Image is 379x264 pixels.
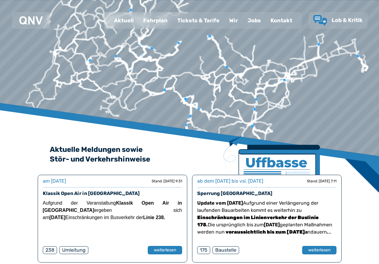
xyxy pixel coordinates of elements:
[302,246,336,254] button: weiterlesen
[266,13,297,28] a: Kontakt
[332,17,363,24] span: Lob & Kritik
[197,215,319,228] strong: Einschränkungen im Linienverkehr der Buslinie 175
[313,15,363,26] a: Lob & Kritik
[307,179,336,184] div: Stand: [DATE] 7:11
[138,13,172,28] a: Fahrplan
[264,222,280,228] strong: [DATE]
[59,246,88,254] div: Umleitung
[225,229,308,235] strong: a
[197,200,336,236] p: Aufgrund einer Verlängerung der laufenden Bauarbeiten kommt es weiterhin zu Die ursprünglich bis ...
[49,215,65,220] strong: [DATE]
[143,215,165,220] strong: Linie 238.
[197,190,272,196] a: Sperrung [GEOGRAPHIC_DATA]
[43,178,66,185] div: am [DATE]
[243,13,266,28] a: Jobs
[43,190,140,196] a: Klassik Open Air in [GEOGRAPHIC_DATA]
[43,200,182,220] span: Aufgrund der Veranstaltung ergeben sich am Einschränkungen im Busverkehr der
[197,215,319,228] strong: .
[197,178,263,185] div: ab dem [DATE] bis vsl. [DATE]
[327,229,331,235] strong: .
[224,13,243,28] a: Wir
[19,14,43,27] a: QNV Logo
[109,13,138,28] a: Aktuell
[50,145,330,164] h2: Aktuelle Meldungen sowie Stör- und Verkehrshinweise
[152,179,182,184] div: Stand: [DATE] 9:31
[197,200,243,206] strong: Update vom [DATE]
[19,16,43,25] img: QNV Logo
[172,13,224,28] a: Tickets & Tarife
[43,246,57,254] div: 238
[148,246,182,254] button: weiterlesen
[197,246,210,254] div: 175
[213,246,239,254] div: Baustelle
[223,136,320,211] img: Zeitung mit Titel Uffbase
[226,229,305,235] strong: voraussichtlich bis zum [DATE]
